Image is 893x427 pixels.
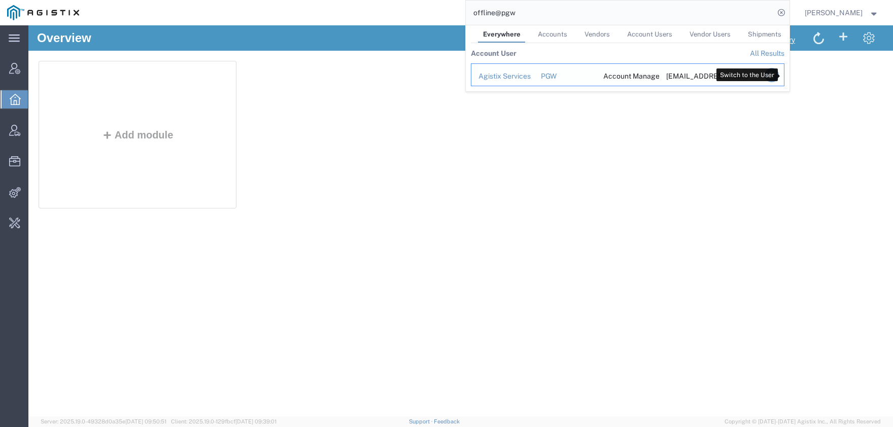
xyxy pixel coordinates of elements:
[235,418,277,424] span: [DATE] 09:39:01
[804,7,879,19] button: [PERSON_NAME]
[540,71,589,82] div: PGW
[603,71,652,82] div: Account Manager
[125,418,166,424] span: [DATE] 09:50:51
[28,25,893,416] iframe: FS Legacy Container
[690,30,731,38] span: Vendor Users
[725,417,881,426] span: Copyright © [DATE]-[DATE] Agistix Inc., All Rights Reserved
[471,43,789,91] table: Search Results
[627,30,672,38] span: Account Users
[585,30,610,38] span: Vendors
[434,418,460,424] a: Feedback
[41,418,166,424] span: Server: 2025.19.0-49328d0a35e
[478,71,527,82] div: Agistix Services
[483,30,521,38] span: Everywhere
[729,71,752,82] div: Active
[471,43,517,63] th: Account User
[666,71,714,82] div: offline_notifications+pgw@agistix.com
[409,418,434,424] a: Support
[538,30,567,38] span: Accounts
[750,49,784,57] a: View all account users found by criterion
[7,5,79,20] img: logo
[805,7,863,18] span: Carrie Virgilio
[748,30,781,38] span: Shipments
[466,1,774,25] input: Search for shipment number, reference number
[171,418,277,424] span: Client: 2025.19.0-129fbcf
[71,104,148,115] button: Add module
